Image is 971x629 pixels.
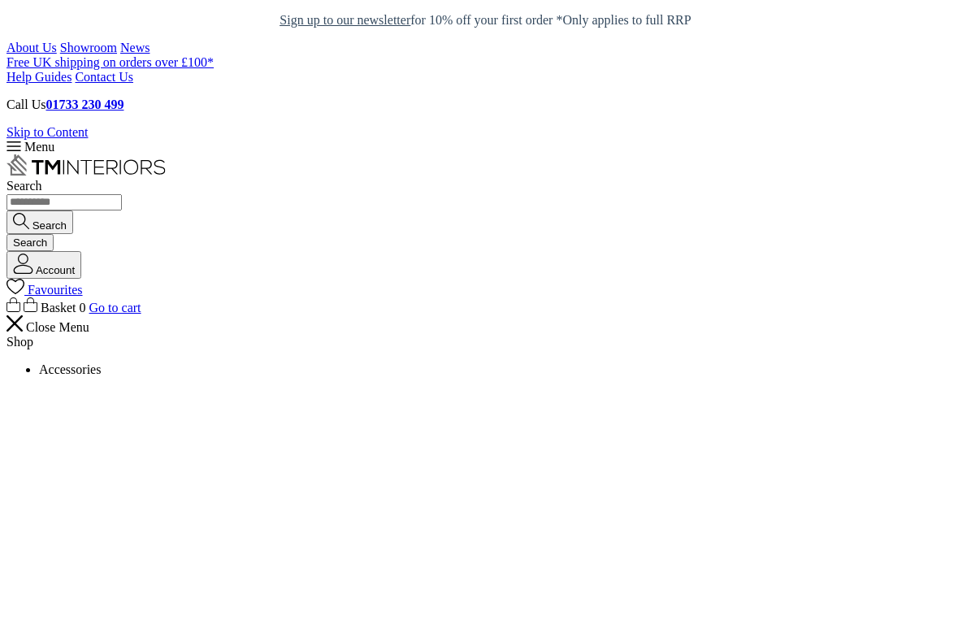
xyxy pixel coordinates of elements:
button: Customer Account [7,251,81,279]
a: 01733 230 499 [46,98,124,111]
a: Sign up to our newsletter [280,13,410,27]
p: Call Us [7,98,964,112]
a: Help Guides [7,70,72,84]
span: Shop [7,335,33,349]
a: Go to cart [89,301,141,314]
span: Favourites [28,283,83,297]
span: Search [7,179,42,193]
span: Close Menu [26,320,89,334]
span: for 10% off your first order *Only applies to full RRP [280,13,691,27]
a: Showroom [60,41,117,54]
a: Go to Home page [7,164,166,178]
span: 0 [80,301,86,314]
a: Free UK shipping on orders over £100* [7,55,214,69]
a: Skip to Content [7,125,88,139]
img: Close icon [7,315,23,332]
button: Search [7,234,54,251]
span: Menu [24,140,54,154]
a: Contact Us [75,70,133,84]
a: News [120,41,150,54]
button: Search [7,210,73,234]
a: Favourites [7,283,83,297]
a: About Us [7,41,57,54]
span: Account [36,264,75,276]
span: Basket [41,301,76,314]
span: Search [33,219,67,232]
